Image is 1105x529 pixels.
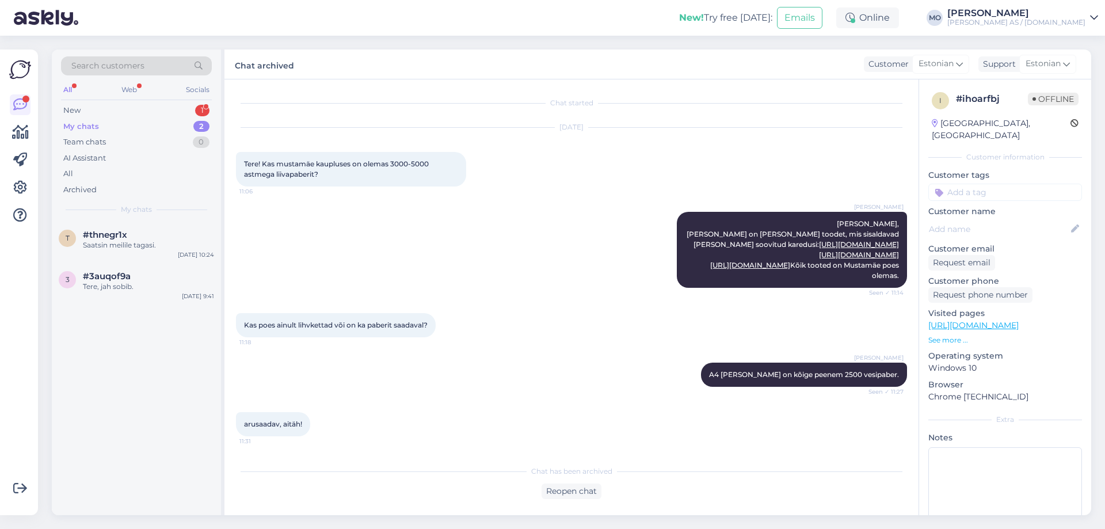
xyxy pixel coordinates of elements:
a: [URL][DOMAIN_NAME] [819,240,899,249]
div: All [63,168,73,180]
span: [PERSON_NAME] [854,203,904,211]
span: t [66,234,70,242]
p: Chrome [TECHNICAL_ID] [928,391,1082,403]
span: Tere! Kas mustamäe kaupluses on olemas 3000-5000 astmega liivapaberit? [244,159,430,178]
div: # ihoarfbj [956,92,1028,106]
span: My chats [121,204,152,215]
span: #3auqof9a [83,271,131,281]
input: Add a tag [928,184,1082,201]
div: 2 [193,121,209,132]
div: Support [978,58,1016,70]
p: See more ... [928,335,1082,345]
div: Request phone number [928,287,1032,303]
span: 11:06 [239,187,283,196]
img: Askly Logo [9,59,31,81]
div: Customer [864,58,909,70]
span: 11:18 [239,338,283,347]
div: 1 [195,105,209,116]
div: [PERSON_NAME] [947,9,1085,18]
span: 3 [66,275,70,284]
div: MO [927,10,943,26]
div: Archived [63,184,97,196]
span: Estonian [1026,58,1061,70]
div: Chat started [236,98,907,108]
div: Tere, jah sobib. [83,281,214,292]
span: Offline [1028,93,1079,105]
div: 0 [193,136,209,148]
a: [URL][DOMAIN_NAME] [819,250,899,259]
input: Add name [929,223,1069,235]
span: i [939,96,942,105]
div: My chats [63,121,99,132]
p: Browser [928,379,1082,391]
span: arusaadav, aitäh! [244,420,302,428]
p: Customer email [928,243,1082,255]
div: Team chats [63,136,106,148]
a: [URL][DOMAIN_NAME] [928,320,1019,330]
div: Reopen chat [542,484,601,499]
span: Seen ✓ 11:27 [860,387,904,396]
p: Notes [928,432,1082,444]
span: Chat has been archived [531,466,612,477]
div: Online [836,7,899,28]
span: [PERSON_NAME] [854,353,904,362]
p: Customer phone [928,275,1082,287]
p: Visited pages [928,307,1082,319]
div: [GEOGRAPHIC_DATA], [GEOGRAPHIC_DATA] [932,117,1070,142]
div: [DATE] [236,122,907,132]
div: Extra [928,414,1082,425]
div: [PERSON_NAME] AS / [DOMAIN_NAME] [947,18,1085,27]
p: Operating system [928,350,1082,362]
label: Chat archived [235,56,294,72]
span: Seen ✓ 11:14 [860,288,904,297]
div: New [63,105,81,116]
b: New! [679,12,704,23]
div: Web [119,82,139,97]
div: Customer information [928,152,1082,162]
a: [URL][DOMAIN_NAME] [710,261,790,269]
div: Request email [928,255,995,271]
div: [DATE] 9:41 [182,292,214,300]
p: Customer name [928,205,1082,218]
span: Estonian [919,58,954,70]
span: Search customers [71,60,144,72]
div: Saatsin meilile tagasi. [83,240,214,250]
a: [PERSON_NAME][PERSON_NAME] AS / [DOMAIN_NAME] [947,9,1098,27]
span: Kas poes ainult lihvkettad või on ka paberit saadaval? [244,321,428,329]
div: Socials [184,82,212,97]
p: Windows 10 [928,362,1082,374]
span: A4 [PERSON_NAME] on kõige peenem 2500 vesipaber. [709,370,899,379]
div: Try free [DATE]: [679,11,772,25]
span: 11:31 [239,437,283,446]
span: #thnegr1x [83,230,127,240]
div: All [61,82,74,97]
div: AI Assistant [63,153,106,164]
button: Emails [777,7,822,29]
p: Customer tags [928,169,1082,181]
div: [DATE] 10:24 [178,250,214,259]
